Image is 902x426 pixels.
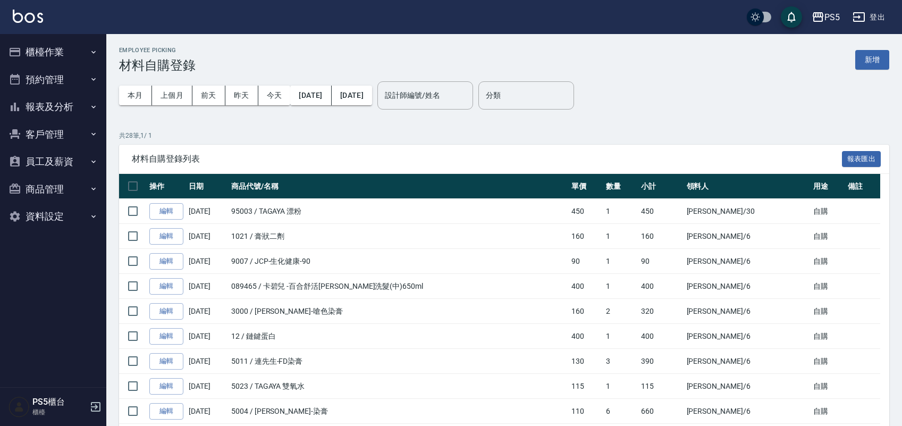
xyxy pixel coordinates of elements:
[149,203,183,220] a: 編輯
[811,324,845,349] td: 自購
[192,86,225,105] button: 前天
[684,299,811,324] td: [PERSON_NAME] /6
[290,86,331,105] button: [DATE]
[638,224,684,249] td: 160
[569,249,603,274] td: 90
[9,396,30,417] img: Person
[684,374,811,399] td: [PERSON_NAME] /6
[684,249,811,274] td: [PERSON_NAME] /6
[149,403,183,420] a: 編輯
[4,176,102,203] button: 商品管理
[149,228,183,245] a: 編輯
[603,299,638,324] td: 2
[811,274,845,299] td: 自購
[4,38,102,66] button: 櫃檯作業
[4,93,102,121] button: 報表及分析
[569,349,603,374] td: 130
[855,50,889,70] button: 新增
[4,148,102,176] button: 員工及薪資
[229,249,569,274] td: 9007 / JCP-生化健康-90
[186,374,229,399] td: [DATE]
[32,407,87,417] p: 櫃檯
[603,274,638,299] td: 1
[603,199,638,224] td: 1
[638,324,684,349] td: 400
[807,6,844,28] button: PS5
[119,47,196,54] h2: Employee Picking
[569,324,603,349] td: 400
[186,349,229,374] td: [DATE]
[569,299,603,324] td: 160
[811,349,845,374] td: 自購
[638,199,684,224] td: 450
[149,303,183,320] a: 編輯
[4,121,102,148] button: 客戶管理
[684,349,811,374] td: [PERSON_NAME] /6
[603,224,638,249] td: 1
[638,274,684,299] td: 400
[811,174,845,199] th: 用途
[149,328,183,345] a: 編輯
[842,153,881,163] a: 報表匯出
[229,324,569,349] td: 12 / 鏈鍵蛋白
[811,249,845,274] td: 自購
[603,399,638,424] td: 6
[4,66,102,94] button: 預約管理
[229,374,569,399] td: 5023 / TAGAYA 雙氧水
[811,199,845,224] td: 自購
[848,7,889,27] button: 登出
[186,249,229,274] td: [DATE]
[603,249,638,274] td: 1
[845,174,880,199] th: 備註
[569,224,603,249] td: 160
[569,274,603,299] td: 400
[149,353,183,370] a: 編輯
[4,203,102,230] button: 資料設定
[186,399,229,424] td: [DATE]
[684,199,811,224] td: [PERSON_NAME] /30
[684,224,811,249] td: [PERSON_NAME] /6
[638,299,684,324] td: 320
[229,224,569,249] td: 1021 / 膏狀二劑
[186,274,229,299] td: [DATE]
[603,324,638,349] td: 1
[603,174,638,199] th: 數量
[186,224,229,249] td: [DATE]
[811,374,845,399] td: 自購
[13,10,43,23] img: Logo
[229,174,569,199] th: 商品代號/名稱
[684,399,811,424] td: [PERSON_NAME] /6
[229,349,569,374] td: 5011 / 連先生-FD染膏
[258,86,291,105] button: 今天
[855,54,889,64] a: 新增
[638,399,684,424] td: 660
[569,374,603,399] td: 115
[149,253,183,270] a: 編輯
[229,299,569,324] td: 3000 / [PERSON_NAME]-嗆色染膏
[684,174,811,199] th: 領料人
[186,299,229,324] td: [DATE]
[152,86,192,105] button: 上個月
[603,374,638,399] td: 1
[842,151,881,168] button: 報表匯出
[119,86,152,105] button: 本月
[229,199,569,224] td: 95003 / TAGAYA 漂粉
[781,6,802,28] button: save
[811,399,845,424] td: 自購
[569,174,603,199] th: 單價
[603,349,638,374] td: 3
[811,299,845,324] td: 自購
[638,249,684,274] td: 90
[638,174,684,199] th: 小計
[569,399,603,424] td: 110
[119,58,196,73] h3: 材料自購登錄
[229,274,569,299] td: 089465 / 卡碧兒 -百合舒活[PERSON_NAME]洗髮(中)650ml
[638,374,684,399] td: 115
[132,154,842,164] span: 材料自購登錄列表
[119,131,889,140] p: 共 28 筆, 1 / 1
[147,174,186,199] th: 操作
[149,278,183,295] a: 編輯
[684,324,811,349] td: [PERSON_NAME] /6
[186,324,229,349] td: [DATE]
[186,174,229,199] th: 日期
